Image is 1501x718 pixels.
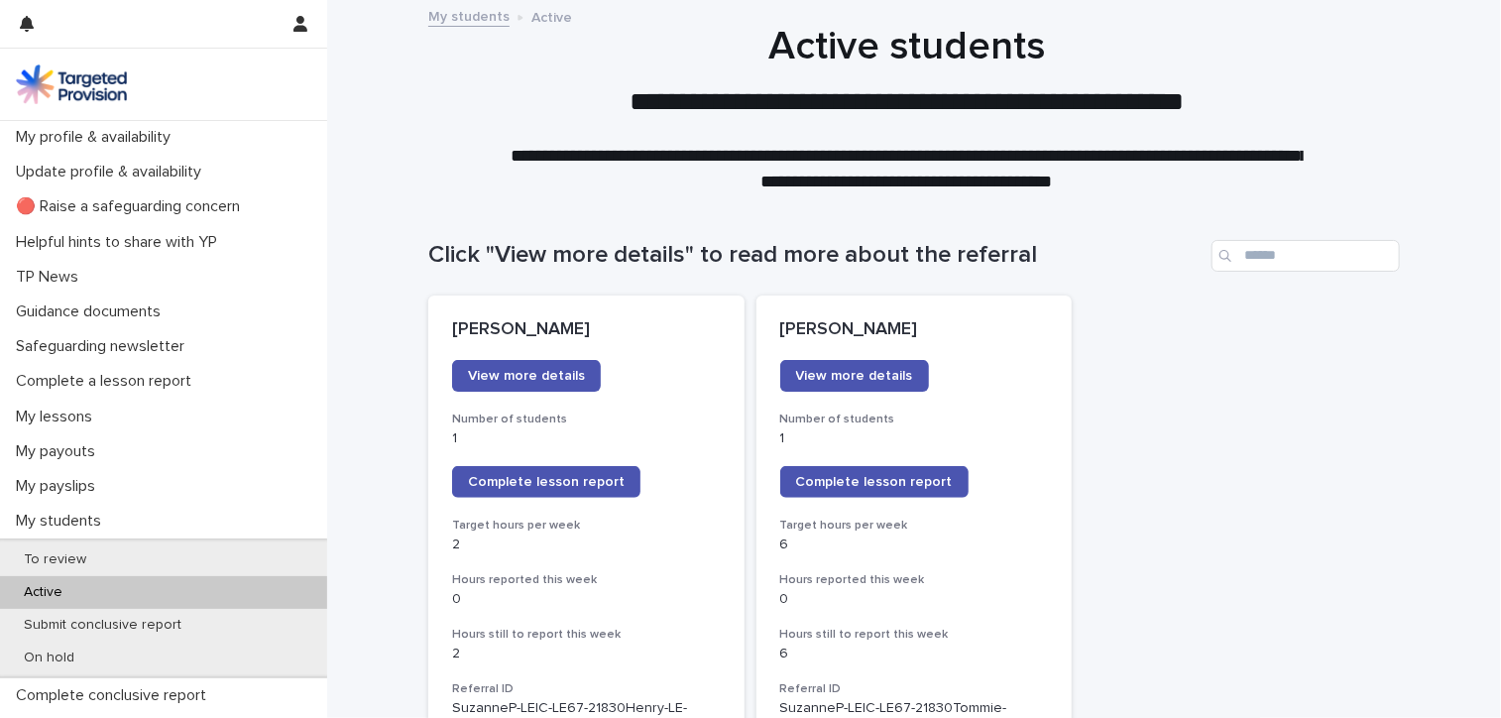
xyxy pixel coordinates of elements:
[8,197,256,216] p: 🔴 Raise a safeguarding concern
[428,241,1204,270] h1: Click "View more details" to read more about the referral
[8,650,90,666] p: On hold
[8,617,197,634] p: Submit conclusive report
[452,537,721,553] p: 2
[8,163,217,181] p: Update profile & availability
[1212,240,1400,272] input: Search
[8,408,108,426] p: My lessons
[421,23,1393,70] h1: Active students
[452,412,721,427] h3: Number of students
[468,475,625,489] span: Complete lesson report
[8,686,222,705] p: Complete conclusive report
[452,646,721,662] p: 2
[16,64,127,104] img: M5nRWzHhSzIhMunXDL62
[780,591,1049,608] p: 0
[780,466,969,498] a: Complete lesson report
[780,319,1049,341] p: [PERSON_NAME]
[780,646,1049,662] p: 6
[428,4,510,27] a: My students
[8,233,233,252] p: Helpful hints to share with YP
[780,537,1049,553] p: 6
[780,412,1049,427] h3: Number of students
[780,627,1049,643] h3: Hours still to report this week
[8,268,94,287] p: TP News
[780,430,1049,447] p: 1
[531,5,572,27] p: Active
[796,475,953,489] span: Complete lesson report
[452,518,721,534] h3: Target hours per week
[468,369,585,383] span: View more details
[452,466,640,498] a: Complete lesson report
[8,337,200,356] p: Safeguarding newsletter
[796,369,913,383] span: View more details
[780,681,1049,697] h3: Referral ID
[780,518,1049,534] h3: Target hours per week
[8,584,78,601] p: Active
[780,360,929,392] a: View more details
[452,430,721,447] p: 1
[452,572,721,588] h3: Hours reported this week
[452,319,721,341] p: [PERSON_NAME]
[452,360,601,392] a: View more details
[8,442,111,461] p: My payouts
[8,512,117,531] p: My students
[452,591,721,608] p: 0
[8,477,111,496] p: My payslips
[8,372,207,391] p: Complete a lesson report
[8,302,176,321] p: Guidance documents
[780,572,1049,588] h3: Hours reported this week
[452,681,721,697] h3: Referral ID
[452,627,721,643] h3: Hours still to report this week
[8,128,186,147] p: My profile & availability
[8,551,102,568] p: To review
